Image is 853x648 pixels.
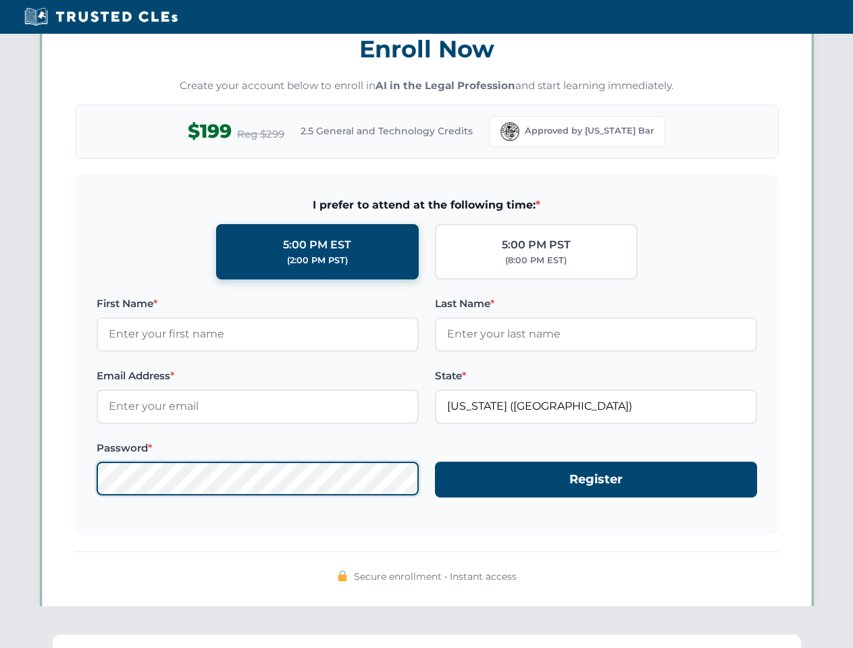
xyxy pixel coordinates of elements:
[500,122,519,141] img: Florida Bar
[435,296,757,312] label: Last Name
[75,78,779,94] p: Create your account below to enroll in and start learning immediately.
[435,389,757,423] input: Florida (FL)
[435,368,757,384] label: State
[525,124,654,138] span: Approved by [US_STATE] Bar
[505,254,567,267] div: (8:00 PM EST)
[502,236,571,254] div: 5:00 PM PST
[435,317,757,351] input: Enter your last name
[376,79,515,92] strong: AI in the Legal Profession
[97,389,419,423] input: Enter your email
[237,126,284,142] span: Reg $299
[188,116,232,146] span: $199
[287,254,348,267] div: (2:00 PM PST)
[97,196,757,214] span: I prefer to attend at the following time:
[354,569,517,584] span: Secure enrollment • Instant access
[75,28,779,70] h3: Enroll Now
[97,368,419,384] label: Email Address
[435,462,757,497] button: Register
[97,317,419,351] input: Enter your first name
[283,236,351,254] div: 5:00 PM EST
[337,570,348,581] img: 🔒
[20,7,182,27] img: Trusted CLEs
[97,440,419,456] label: Password
[301,124,473,138] span: 2.5 General and Technology Credits
[97,296,419,312] label: First Name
